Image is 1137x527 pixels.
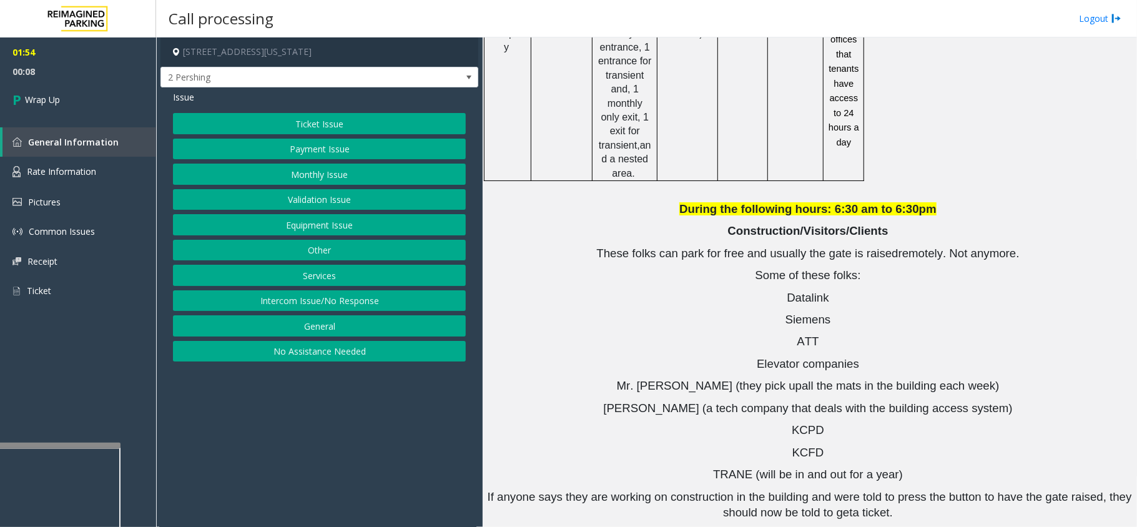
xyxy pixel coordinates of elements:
img: 'icon' [12,166,21,177]
span: General Information [28,136,119,148]
button: Payment Issue [173,139,466,160]
button: Intercom Issue/No Response [173,290,466,312]
button: Ticket Issue [173,113,466,134]
span: [PERSON_NAME] (a tech company that deals with the building access system) [603,401,1012,415]
img: logout [1111,12,1121,25]
button: Equipment Issue [173,214,466,235]
span: ATT [797,335,819,348]
span: pm [919,202,937,215]
span: Some of these folks: [756,268,861,282]
span: KCPD [792,423,824,436]
span: These folks can park for free and usually the gate is raised [596,247,898,260]
span: Issue [173,91,194,104]
span: Receipt [27,255,57,267]
span: TRANE (will be in and out for a year) [713,468,903,481]
img: 'icon' [12,137,22,147]
button: Services [173,265,466,286]
span: all the mats in the building each week) [802,379,999,392]
button: General [173,315,466,337]
span: If anyone says they are working on construction in the building and were told to press the button... [488,490,1135,519]
span: Mr. [PERSON_NAME] (they pick up [617,379,802,392]
h4: [STREET_ADDRESS][US_STATE] [160,37,478,67]
button: Validation Issue [173,189,466,210]
span: remotely. Not anymore. [898,247,1020,260]
a: Logout [1079,12,1121,25]
img: 'icon' [12,285,21,297]
button: Monthly Issue [173,164,466,185]
span: a ticket. [853,506,893,519]
img: 'icon' [12,257,21,265]
span: KCFD [792,446,824,459]
h3: Call processing [162,3,280,34]
span: During the following hours: 6:30 am to 6:30 [679,202,919,215]
img: 'icon' [12,227,22,237]
img: 'icon' [12,198,22,206]
span: Datalink [787,291,829,304]
span: and a nested area. [601,140,651,179]
span: Construction/Visitors/Clients [728,224,888,237]
span: Ticket [27,285,51,297]
span: Common Issues [29,225,95,237]
span: Rate Information [27,165,96,177]
span: Pictures [28,196,61,208]
span: Elevator companies [757,357,859,370]
span: Wrap Up [25,93,60,106]
span: 2 Pershing [161,67,415,87]
a: General Information [2,127,156,157]
button: Other [173,240,466,261]
button: No Assistance Needed [173,341,466,362]
span: Siemens [785,313,831,326]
